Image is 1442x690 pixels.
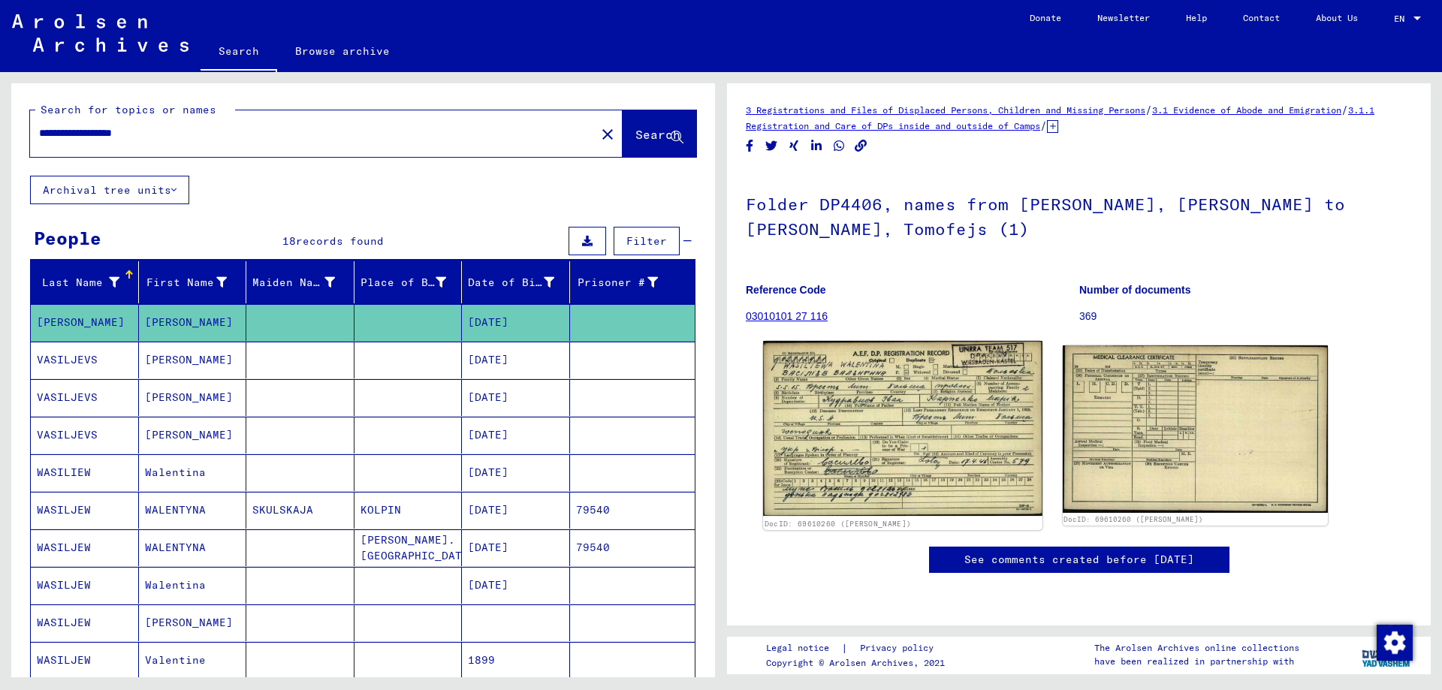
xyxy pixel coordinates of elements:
[31,604,139,641] mat-cell: WASILJEW
[139,604,247,641] mat-cell: [PERSON_NAME]
[462,261,570,303] mat-header-cell: Date of Birth
[282,234,296,248] span: 18
[31,342,139,378] mat-cell: VASILJEVS
[462,417,570,453] mat-cell: [DATE]
[964,552,1194,568] a: See comments created before [DATE]
[614,227,680,255] button: Filter
[623,110,696,157] button: Search
[746,170,1412,261] h1: Folder DP4406, names from [PERSON_NAME], [PERSON_NAME] to [PERSON_NAME], Tomofejs (1)
[626,234,667,248] span: Filter
[246,492,354,529] mat-cell: SKULSKAJA
[462,454,570,491] mat-cell: [DATE]
[599,125,617,143] mat-icon: close
[1040,119,1047,132] span: /
[746,284,826,296] b: Reference Code
[570,261,695,303] mat-header-cell: Prisoner #
[462,492,570,529] mat-cell: [DATE]
[1094,655,1299,668] p: have been realized in partnership with
[252,275,335,291] div: Maiden Name
[31,379,139,416] mat-cell: VASILJEVS
[31,529,139,566] mat-cell: WASILJEW
[31,492,139,529] mat-cell: WASILJEW
[139,342,247,378] mat-cell: [PERSON_NAME]
[570,529,695,566] mat-cell: 79540
[635,127,680,142] span: Search
[462,529,570,566] mat-cell: [DATE]
[31,417,139,453] mat-cell: VASILJEVS
[354,261,463,303] mat-header-cell: Place of Birth
[765,519,911,528] a: DocID: 69610260 ([PERSON_NAME])
[462,567,570,604] mat-cell: [DATE]
[277,33,408,69] a: Browse archive
[468,275,554,291] div: Date of Birth
[145,270,246,294] div: First Name
[139,304,247,341] mat-cell: [PERSON_NAME]
[37,275,119,291] div: Last Name
[31,304,139,341] mat-cell: [PERSON_NAME]
[139,261,247,303] mat-header-cell: First Name
[201,33,277,72] a: Search
[746,310,828,322] a: 03010101 27 116
[570,492,695,529] mat-cell: 79540
[1094,641,1299,655] p: The Arolsen Archives online collections
[360,275,447,291] div: Place of Birth
[246,261,354,303] mat-header-cell: Maiden Name
[468,270,573,294] div: Date of Birth
[576,270,677,294] div: Prisoner #
[853,137,869,155] button: Copy link
[766,656,952,670] p: Copyright © Arolsen Archives, 2021
[31,642,139,679] mat-cell: WASILJEW
[462,304,570,341] mat-cell: [DATE]
[37,270,138,294] div: Last Name
[1394,14,1410,24] span: EN
[296,234,384,248] span: records found
[354,492,463,529] mat-cell: KOLPIN
[462,379,570,416] mat-cell: [DATE]
[360,270,466,294] div: Place of Birth
[31,454,139,491] mat-cell: WASILIEW
[1377,625,1413,661] img: Change consent
[766,640,841,656] a: Legal notice
[41,103,216,116] mat-label: Search for topics or names
[462,642,570,679] mat-cell: 1899
[1063,515,1203,523] a: DocID: 69610260 ([PERSON_NAME])
[1063,345,1329,513] img: 002.jpg
[763,341,1042,517] img: 001.jpg
[1145,103,1152,116] span: /
[1341,103,1348,116] span: /
[1152,104,1341,116] a: 3.1 Evidence of Abode and Emigration
[12,14,189,52] img: Arolsen_neg.svg
[354,529,463,566] mat-cell: [PERSON_NAME]. [GEOGRAPHIC_DATA]
[139,642,247,679] mat-cell: Valentine
[139,379,247,416] mat-cell: [PERSON_NAME]
[139,454,247,491] mat-cell: Walentina
[1376,624,1412,660] div: Change consent
[31,567,139,604] mat-cell: WASILJEW
[764,137,780,155] button: Share on Twitter
[462,342,570,378] mat-cell: [DATE]
[848,640,952,656] a: Privacy policy
[139,567,247,604] mat-cell: Walentina
[139,492,247,529] mat-cell: WALENTYNA
[742,137,758,155] button: Share on Facebook
[786,137,802,155] button: Share on Xing
[31,261,139,303] mat-header-cell: Last Name
[831,137,847,155] button: Share on WhatsApp
[139,529,247,566] mat-cell: WALENTYNA
[30,176,189,204] button: Archival tree units
[1079,284,1191,296] b: Number of documents
[593,119,623,149] button: Clear
[809,137,825,155] button: Share on LinkedIn
[252,270,354,294] div: Maiden Name
[1359,636,1415,673] img: yv_logo.png
[576,275,659,291] div: Prisoner #
[1079,309,1412,324] p: 369
[145,275,228,291] div: First Name
[34,224,101,252] div: People
[139,417,247,453] mat-cell: [PERSON_NAME]
[746,104,1145,116] a: 3 Registrations and Files of Displaced Persons, Children and Missing Persons
[766,640,952,656] div: |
